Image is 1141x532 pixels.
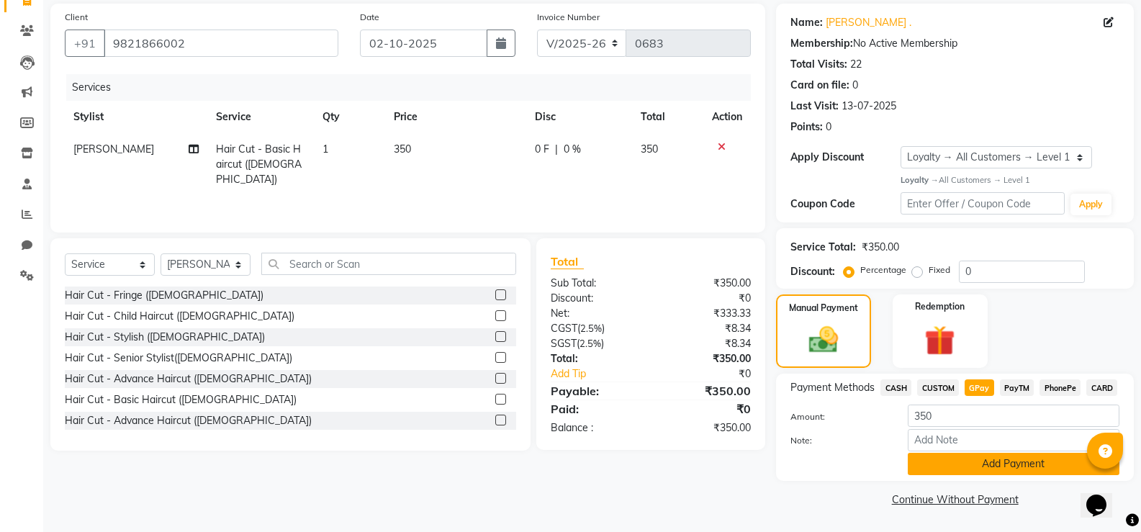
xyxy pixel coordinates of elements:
[65,351,292,366] div: Hair Cut - Senior Stylist([DEMOGRAPHIC_DATA])
[526,101,633,133] th: Disc
[540,291,651,306] div: Discount:
[540,351,651,366] div: Total:
[314,101,385,133] th: Qty
[385,101,526,133] th: Price
[790,264,835,279] div: Discount:
[651,291,762,306] div: ₹0
[65,371,312,387] div: Hair Cut - Advance Haircut ([DEMOGRAPHIC_DATA])
[65,11,88,24] label: Client
[703,101,751,133] th: Action
[1081,474,1127,518] iframe: chat widget
[901,175,939,185] strong: Loyalty →
[1070,194,1111,215] button: Apply
[852,78,858,93] div: 0
[66,74,762,101] div: Services
[540,321,651,336] div: ( )
[1000,379,1034,396] span: PayTM
[580,323,602,334] span: 2.5%
[790,36,853,51] div: Membership:
[535,142,549,157] span: 0 F
[65,309,294,324] div: Hair Cut - Child Haircut ([DEMOGRAPHIC_DATA])
[651,321,762,336] div: ₹8.34
[641,143,658,155] span: 350
[261,253,516,275] input: Search or Scan
[901,192,1065,215] input: Enter Offer / Coupon Code
[540,306,651,321] div: Net:
[551,337,577,350] span: SGST
[790,150,900,165] div: Apply Discount
[1039,379,1081,396] span: PhonePe
[540,336,651,351] div: ( )
[780,434,896,447] label: Note:
[790,120,823,135] div: Points:
[540,382,651,400] div: Payable:
[929,263,950,276] label: Fixed
[65,413,312,428] div: Hair Cut - Advance Haircut ([DEMOGRAPHIC_DATA])
[651,382,762,400] div: ₹350.00
[564,142,581,157] span: 0 %
[915,300,965,313] label: Redemption
[850,57,862,72] div: 22
[860,263,906,276] label: Percentage
[104,30,338,57] input: Search by Name/Mobile/Email/Code
[790,15,823,30] div: Name:
[800,323,847,357] img: _cash.svg
[880,379,911,396] span: CASH
[826,120,831,135] div: 0
[651,400,762,418] div: ₹0
[908,405,1119,427] input: Amount
[394,143,411,155] span: 350
[579,338,601,349] span: 2.5%
[651,306,762,321] div: ₹333.33
[65,30,105,57] button: +91
[540,276,651,291] div: Sub Total:
[651,351,762,366] div: ₹350.00
[790,240,856,255] div: Service Total:
[360,11,379,24] label: Date
[669,366,762,382] div: ₹0
[862,240,899,255] div: ₹350.00
[540,420,651,436] div: Balance :
[901,174,1119,186] div: All Customers → Level 1
[65,101,207,133] th: Stylist
[555,142,558,157] span: |
[779,492,1131,508] a: Continue Without Payment
[65,288,263,303] div: Hair Cut - Fringe ([DEMOGRAPHIC_DATA])
[1086,379,1117,396] span: CARD
[216,143,302,186] span: Hair Cut - Basic Haircut ([DEMOGRAPHIC_DATA])
[65,330,265,345] div: Hair Cut - Stylish ([DEMOGRAPHIC_DATA])
[908,429,1119,451] input: Add Note
[651,336,762,351] div: ₹8.34
[632,101,703,133] th: Total
[790,36,1119,51] div: No Active Membership
[842,99,896,114] div: 13-07-2025
[790,197,900,212] div: Coupon Code
[917,379,959,396] span: CUSTOM
[908,453,1119,475] button: Add Payment
[965,379,994,396] span: GPay
[540,400,651,418] div: Paid:
[915,322,965,360] img: _gift.svg
[323,143,328,155] span: 1
[780,410,896,423] label: Amount:
[540,366,669,382] a: Add Tip
[651,420,762,436] div: ₹350.00
[551,322,577,335] span: CGST
[826,15,911,30] a: [PERSON_NAME] .
[207,101,314,133] th: Service
[789,302,858,315] label: Manual Payment
[73,143,154,155] span: [PERSON_NAME]
[651,276,762,291] div: ₹350.00
[537,11,600,24] label: Invoice Number
[65,392,297,407] div: Hair Cut - Basic Haircut ([DEMOGRAPHIC_DATA])
[790,57,847,72] div: Total Visits:
[790,99,839,114] div: Last Visit:
[790,78,849,93] div: Card on file:
[790,380,875,395] span: Payment Methods
[551,254,584,269] span: Total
